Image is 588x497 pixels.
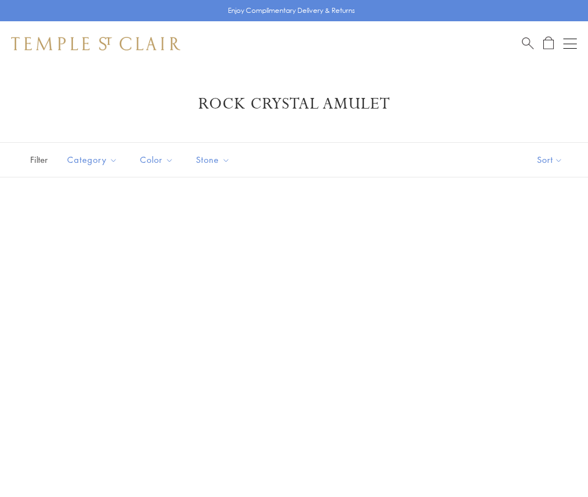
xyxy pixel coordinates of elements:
[134,153,182,167] span: Color
[59,147,126,172] button: Category
[512,143,588,177] button: Show sort by
[132,147,182,172] button: Color
[563,37,577,50] button: Open navigation
[62,153,126,167] span: Category
[522,36,534,50] a: Search
[228,5,355,16] p: Enjoy Complimentary Delivery & Returns
[543,36,554,50] a: Open Shopping Bag
[190,153,239,167] span: Stone
[28,94,560,114] h1: Rock Crystal Amulet
[188,147,239,172] button: Stone
[11,37,180,50] img: Temple St. Clair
